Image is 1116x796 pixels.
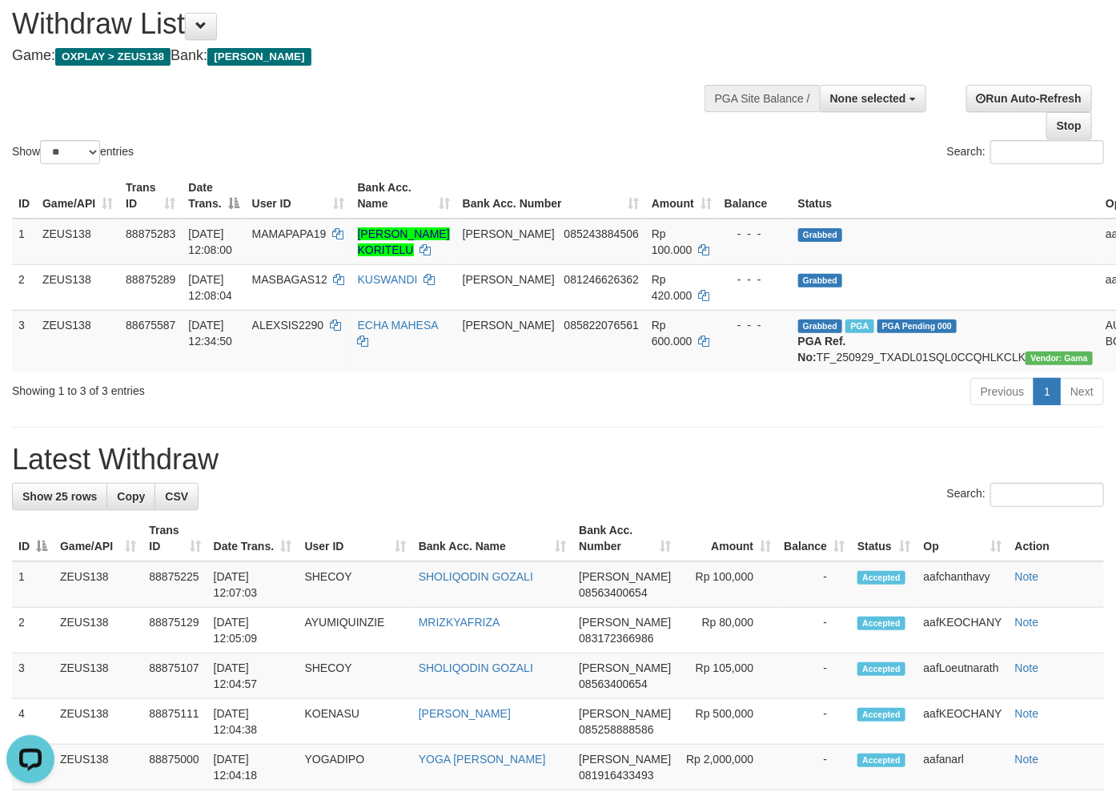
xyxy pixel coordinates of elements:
[12,310,36,372] td: 3
[207,516,299,561] th: Date Trans.: activate to sort column ascending
[463,273,555,286] span: [PERSON_NAME]
[55,48,171,66] span: OXPLAY > ZEUS138
[1009,516,1104,561] th: Action
[207,608,299,653] td: [DATE] 12:05:09
[579,632,653,645] span: Copy 083172366986 to clipboard
[36,264,119,310] td: ZEUS138
[777,561,851,608] td: -
[798,228,843,242] span: Grabbed
[143,561,207,608] td: 88875225
[947,140,1104,164] label: Search:
[990,483,1104,507] input: Search:
[579,570,671,583] span: [PERSON_NAME]
[718,173,792,219] th: Balance
[299,699,412,745] td: KOENASU
[12,8,728,40] h1: Withdraw List
[677,561,777,608] td: Rp 100,000
[725,271,785,287] div: - - -
[182,173,245,219] th: Date Trans.: activate to sort column descending
[677,653,777,699] td: Rp 105,000
[126,273,175,286] span: 88875289
[143,516,207,561] th: Trans ID: activate to sort column ascending
[820,85,926,112] button: None selected
[579,661,671,674] span: [PERSON_NAME]
[12,140,134,164] label: Show entries
[6,6,54,54] button: Open LiveChat chat widget
[579,707,671,720] span: [PERSON_NAME]
[966,85,1092,112] a: Run Auto-Refresh
[12,48,728,64] h4: Game: Bank:
[36,219,119,265] td: ZEUS138
[12,608,54,653] td: 2
[777,608,851,653] td: -
[299,516,412,561] th: User ID: activate to sort column ascending
[358,227,450,256] a: [PERSON_NAME] KORITELU
[917,516,1009,561] th: Op: activate to sort column ascending
[12,264,36,310] td: 2
[207,48,311,66] span: [PERSON_NAME]
[207,699,299,745] td: [DATE] 12:04:38
[1015,570,1039,583] a: Note
[917,653,1009,699] td: aafLoeutnarath
[917,745,1009,790] td: aafanarl
[412,516,572,561] th: Bank Acc. Name: activate to sort column ascending
[54,608,143,653] td: ZEUS138
[12,653,54,699] td: 3
[830,92,906,105] span: None selected
[419,707,511,720] a: [PERSON_NAME]
[54,699,143,745] td: ZEUS138
[299,608,412,653] td: AYUMIQUINZIE
[299,561,412,608] td: SHECOY
[792,310,1100,372] td: TF_250929_TXADL01SQL0CCQHLKCLK
[12,516,54,561] th: ID: activate to sort column descending
[917,561,1009,608] td: aafchanthavy
[798,320,843,333] span: Grabbed
[677,608,777,653] td: Rp 80,000
[188,319,232,348] span: [DATE] 12:34:50
[917,699,1009,745] td: aafKEOCHANY
[1026,352,1093,365] span: Vendor URL: https://trx31.1velocity.biz
[207,653,299,699] td: [DATE] 12:04:57
[1015,661,1039,674] a: Note
[22,490,97,503] span: Show 25 rows
[579,753,671,766] span: [PERSON_NAME]
[1015,753,1039,766] a: Note
[845,320,873,333] span: Marked by aafpengsreynich
[877,320,957,333] span: PGA Pending
[252,227,327,240] span: MAMAPAPA19
[1060,378,1104,405] a: Next
[970,378,1034,405] a: Previous
[12,699,54,745] td: 4
[705,85,820,112] div: PGA Site Balance /
[579,769,653,782] span: Copy 081916433493 to clipboard
[54,745,143,790] td: ZEUS138
[36,173,119,219] th: Game/API: activate to sort column ascending
[677,745,777,790] td: Rp 2,000,000
[564,319,639,332] span: Copy 085822076561 to clipboard
[645,173,718,219] th: Amount: activate to sort column ascending
[54,516,143,561] th: Game/API: activate to sort column ascending
[126,227,175,240] span: 88875283
[143,745,207,790] td: 88875000
[40,140,100,164] select: Showentries
[117,490,145,503] span: Copy
[857,708,905,722] span: Accepted
[463,319,555,332] span: [PERSON_NAME]
[1015,707,1039,720] a: Note
[579,616,671,629] span: [PERSON_NAME]
[12,444,1104,476] h1: Latest Withdraw
[677,699,777,745] td: Rp 500,000
[419,661,533,674] a: SHOLIQODIN GOZALI
[990,140,1104,164] input: Search:
[677,516,777,561] th: Amount: activate to sort column ascending
[252,319,324,332] span: ALEXSIS2290
[579,723,653,736] span: Copy 085258888586 to clipboard
[947,483,1104,507] label: Search:
[188,273,232,302] span: [DATE] 12:08:04
[725,226,785,242] div: - - -
[12,173,36,219] th: ID
[419,570,533,583] a: SHOLIQODIN GOZALI
[299,653,412,699] td: SHECOY
[564,227,639,240] span: Copy 085243884506 to clipboard
[143,653,207,699] td: 88875107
